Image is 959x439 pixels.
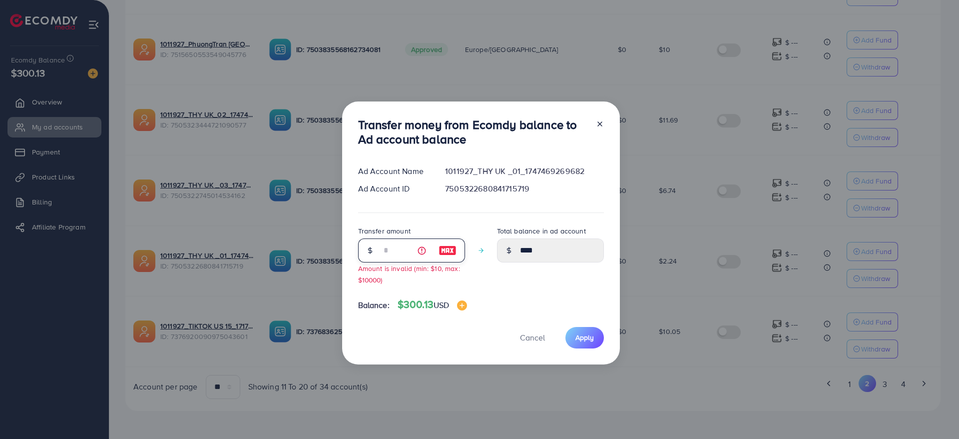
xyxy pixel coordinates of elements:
[457,300,467,310] img: image
[358,263,460,284] small: Amount is invalid (min: $10, max: $10000)
[350,165,438,177] div: Ad Account Name
[434,299,449,310] span: USD
[358,299,390,311] span: Balance:
[350,183,438,194] div: Ad Account ID
[575,332,594,342] span: Apply
[520,332,545,343] span: Cancel
[507,327,557,348] button: Cancel
[437,183,611,194] div: 7505322680841715719
[398,298,468,311] h4: $300.13
[358,226,411,236] label: Transfer amount
[437,165,611,177] div: 1011927_THY UK _01_1747469269682
[917,394,952,431] iframe: Chat
[565,327,604,348] button: Apply
[497,226,586,236] label: Total balance in ad account
[439,244,457,256] img: image
[358,117,588,146] h3: Transfer money from Ecomdy balance to Ad account balance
